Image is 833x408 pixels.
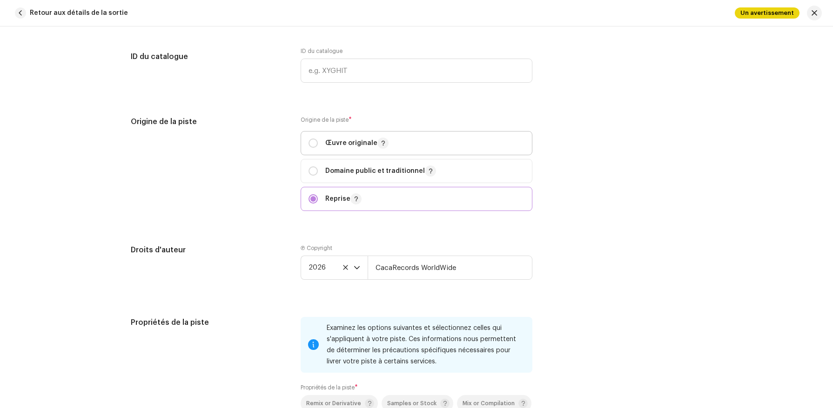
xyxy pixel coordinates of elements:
input: e.g. XYGHIT [301,59,532,83]
input: e.g. Label LLC [368,256,532,280]
label: Origine de la piste [301,116,532,124]
h5: Origine de la piste [131,116,286,127]
p-togglebutton: Reprise [301,187,532,211]
p-togglebutton: Domaine public et traditionnel [301,159,532,183]
div: dropdown trigger [354,256,360,279]
h5: Propriétés de la piste [131,317,286,328]
span: Remix or Derivative [306,401,361,407]
label: Ⓟ Copyright [301,244,332,252]
label: ID du catalogue [301,47,343,55]
p: Reprise [325,193,362,204]
h5: ID du catalogue [131,47,286,66]
h5: Droits d'auteur [131,244,286,256]
span: Mix or Compilation [463,401,515,407]
p: Domaine public et traditionnel [325,165,436,177]
div: Examinez les options suivantes et sélectionnez celles qui s'appliquent à votre piste. Ces informa... [327,322,525,367]
p-togglebutton: Œuvre originale [301,131,532,155]
p: Œuvre originale [325,138,389,149]
label: Propriétés de la piste [301,384,358,391]
span: 2026 [309,256,354,279]
span: Samples or Stock [387,401,437,407]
